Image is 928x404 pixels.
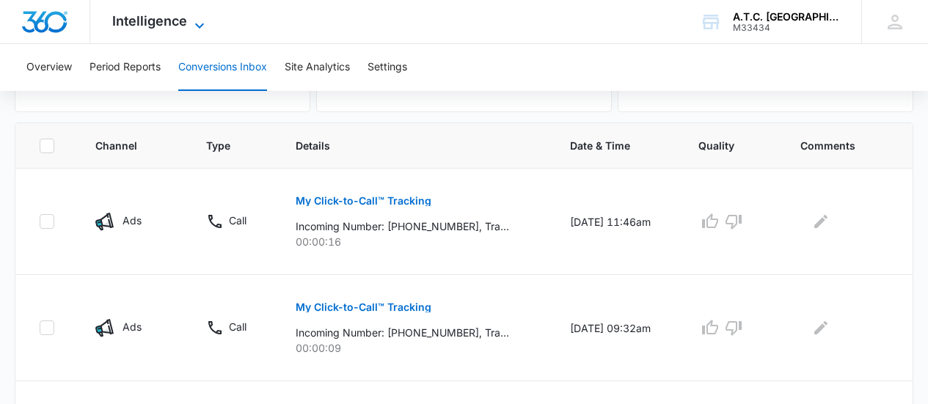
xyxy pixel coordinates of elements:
[206,138,238,153] span: Type
[809,316,833,339] button: Edit Comments
[296,138,514,153] span: Details
[26,44,72,91] button: Overview
[809,210,833,233] button: Edit Comments
[733,23,840,33] div: account id
[296,290,431,325] button: My Click-to-Call™ Tracking
[229,213,246,228] p: Call
[229,319,246,334] p: Call
[296,302,431,312] p: My Click-to-Call™ Tracking
[178,44,267,91] button: Conversions Inbox
[698,138,744,153] span: Quality
[123,213,142,228] p: Ads
[112,13,187,29] span: Intelligence
[733,11,840,23] div: account name
[296,196,431,206] p: My Click-to-Call™ Tracking
[123,319,142,334] p: Ads
[552,275,682,381] td: [DATE] 09:32am
[296,234,535,249] p: 00:00:16
[95,138,150,153] span: Channel
[296,325,509,340] p: Incoming Number: [PHONE_NUMBER], Tracking Number: [PHONE_NUMBER], Ring To: [PHONE_NUMBER], Caller...
[570,138,643,153] span: Date & Time
[800,138,868,153] span: Comments
[285,44,350,91] button: Site Analytics
[296,218,509,234] p: Incoming Number: [PHONE_NUMBER], Tracking Number: [PHONE_NUMBER], Ring To: [PHONE_NUMBER], Caller...
[552,169,682,275] td: [DATE] 11:46am
[296,183,431,218] button: My Click-to-Call™ Tracking
[296,340,535,356] p: 00:00:09
[89,44,161,91] button: Period Reports
[368,44,407,91] button: Settings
